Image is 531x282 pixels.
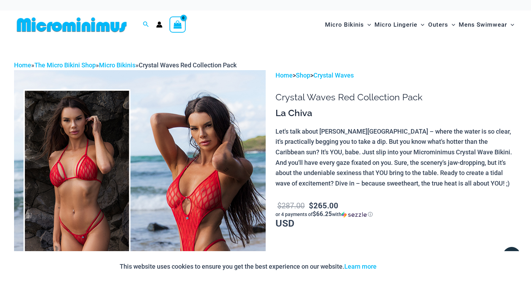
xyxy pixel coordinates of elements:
span: Menu Toggle [417,16,424,34]
span: Micro Bikinis [325,16,364,34]
div: or 4 payments of with [276,211,517,218]
a: OutersMenu ToggleMenu Toggle [426,14,457,35]
a: The Micro Bikini Shop [34,61,96,69]
a: Crystal Waves [313,72,354,79]
span: Menu Toggle [448,16,455,34]
a: Learn more [344,263,377,270]
div: or 4 payments of$66.25withSezzle Click to learn more about Sezzle [276,211,517,218]
a: Mens SwimwearMenu ToggleMenu Toggle [457,14,516,35]
span: » » » [14,61,237,69]
a: Shop [296,72,310,79]
a: Micro LingerieMenu ToggleMenu Toggle [373,14,426,35]
bdi: 265.00 [309,200,338,210]
nav: Site Navigation [322,13,517,36]
a: Micro BikinisMenu ToggleMenu Toggle [323,14,373,35]
span: Mens Swimwear [459,16,507,34]
span: Menu Toggle [507,16,514,34]
a: Home [14,61,31,69]
p: > > [276,70,517,81]
span: Crystal Waves Red Collection Pack [139,61,237,69]
span: Outers [428,16,448,34]
span: Menu Toggle [364,16,371,34]
bdi: 287.00 [277,200,305,210]
a: Account icon link [156,21,162,28]
a: Micro Bikinis [99,61,135,69]
a: Home [276,72,293,79]
p: This website uses cookies to ensure you get the best experience on our website. [120,261,377,272]
h1: Crystal Waves Red Collection Pack [276,92,517,103]
a: View Shopping Cart, empty [170,16,186,33]
img: Sezzle [341,211,367,218]
span: $66.25 [313,210,332,218]
span: $ [277,200,281,210]
h3: La Chiva [276,107,517,119]
span: Micro Lingerie [374,16,417,34]
p: Let's talk about [PERSON_NAME][GEOGRAPHIC_DATA] – where the water is so clear, it's practically b... [276,126,517,189]
img: MM SHOP LOGO FLAT [14,17,130,33]
span: $ [309,200,313,210]
a: Search icon link [143,20,149,29]
p: USD [276,200,517,228]
button: Accept [382,258,412,275]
